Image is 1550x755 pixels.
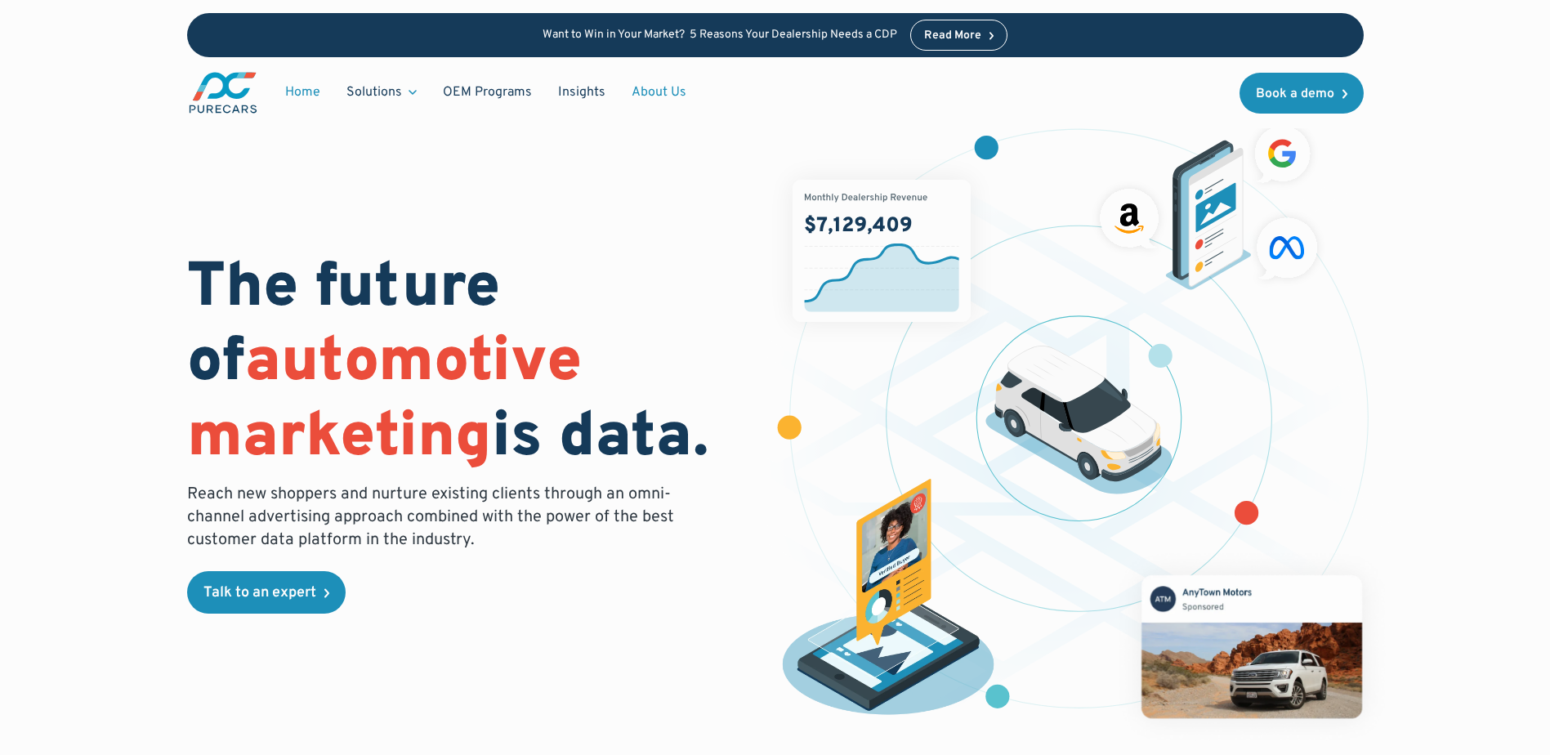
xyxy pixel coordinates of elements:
div: Talk to an expert [203,586,316,601]
div: Book a demo [1256,87,1334,101]
a: main [187,70,259,115]
img: illustration of a vehicle [985,346,1173,494]
div: Read More [924,30,981,42]
img: mockup of facebook post [1110,544,1391,748]
img: chart showing monthly dealership revenue of $7m [793,180,971,322]
a: Talk to an expert [187,571,346,614]
div: Solutions [333,77,430,108]
div: Solutions [346,83,402,101]
a: Read More [910,20,1008,51]
img: ads on social media and advertising partners [1092,118,1326,290]
a: Book a demo [1240,73,1364,114]
a: Insights [545,77,619,108]
p: Reach new shoppers and nurture existing clients through an omni-channel advertising approach comb... [187,483,684,552]
a: Home [272,77,333,108]
h1: The future of is data. [187,252,756,476]
p: Want to Win in Your Market? 5 Reasons Your Dealership Needs a CDP [543,29,897,42]
a: OEM Programs [430,77,545,108]
img: purecars logo [187,70,259,115]
a: About Us [619,77,699,108]
span: automotive marketing [187,324,582,477]
img: persona of a buyer [766,479,1011,722]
